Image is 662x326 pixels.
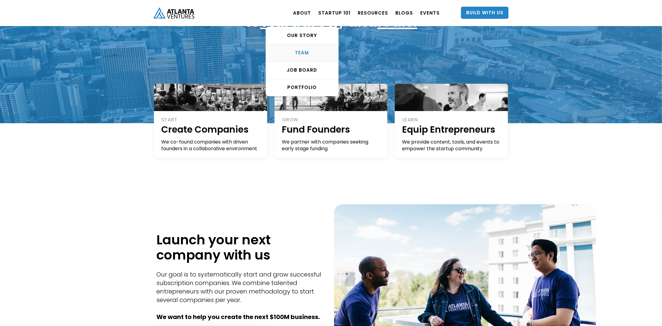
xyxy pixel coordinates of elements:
[420,4,440,21] a: EVENTS
[402,139,501,152] div: We provide content, tools, and events to empower the startup community
[282,123,381,136] h1: Fund Founders
[161,123,261,136] h1: Create Companies
[378,11,418,32] a: learn
[266,84,338,90] div: PORTFOLIO
[275,84,388,158] a: GROWFund FoundersWe partner with companies seeking early stage funding
[282,117,381,123] div: GROW
[358,4,388,21] a: RESOURCES
[395,84,508,158] a: LEARNEquip EntrepreneursWe provide content, tools, and events to empower the startup community
[402,117,501,123] div: LEARN
[266,67,338,73] div: Job Board
[266,27,338,44] a: OUR STORY
[395,4,413,21] a: BLOGS
[266,79,338,96] a: PORTFOLIO
[156,313,320,321] strong: We want to help you create the next $100M business.
[402,123,501,136] h1: Equip Entrepreneurs
[154,84,267,158] a: STARTCreate CompaniesWe co-found companies with driven founders in a collaborative environment
[266,44,338,62] a: TEAM
[156,232,325,263] h1: Launch your next company with us
[156,270,325,321] div: Our goal is to systematically start and grow successful subscription companies. We combine talent...
[282,139,381,152] div: We partner with companies seeking early stage funding
[461,7,509,19] a: Build With Us
[318,4,350,21] a: Startup 101
[162,117,261,123] div: START
[261,11,297,32] a: start
[266,32,338,39] div: OUR STORY
[266,62,338,79] a: Job Board
[161,139,261,152] div: We co-found companies with driven founders in a collaborative environment
[266,50,338,56] div: TEAM
[293,4,311,21] a: ABOUT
